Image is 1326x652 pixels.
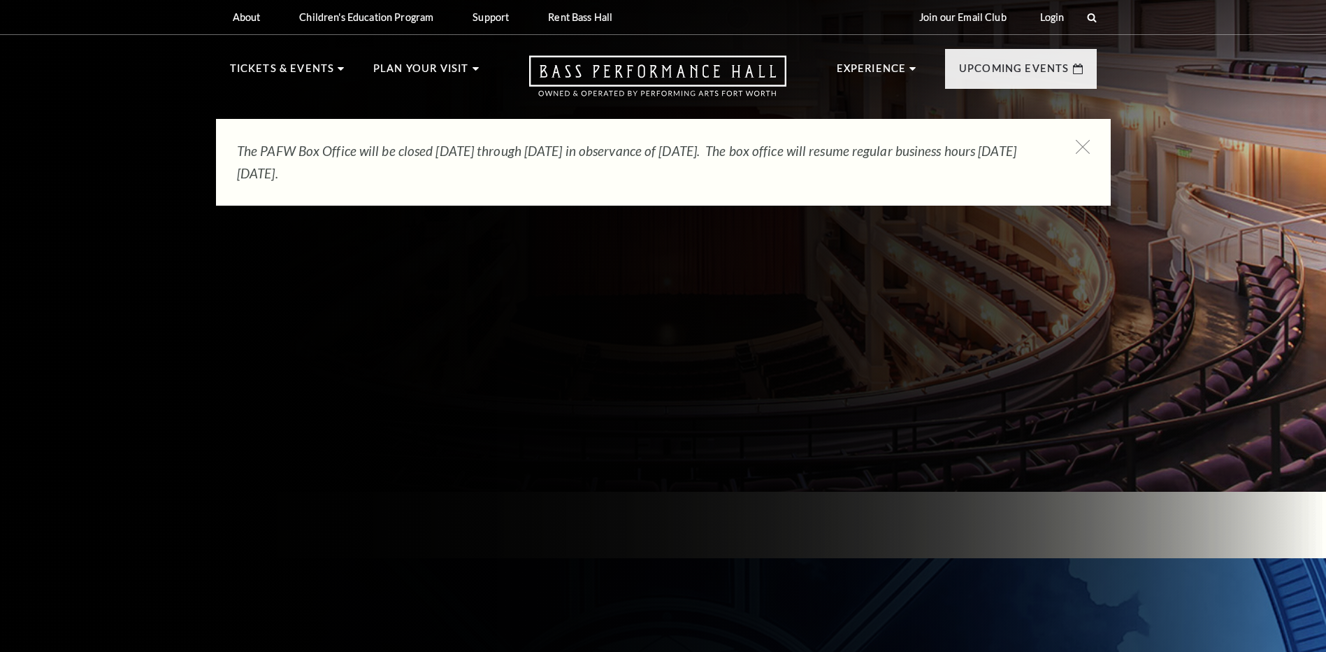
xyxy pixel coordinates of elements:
p: Experience [837,60,907,85]
p: About [233,11,261,23]
em: The PAFW Box Office will be closed [DATE] through [DATE] in observance of [DATE]. The box office ... [237,143,1016,181]
p: Upcoming Events [959,60,1069,85]
p: Rent Bass Hall [548,11,612,23]
p: Plan Your Visit [373,60,469,85]
p: Support [473,11,509,23]
p: Tickets & Events [230,60,335,85]
p: Children's Education Program [299,11,433,23]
